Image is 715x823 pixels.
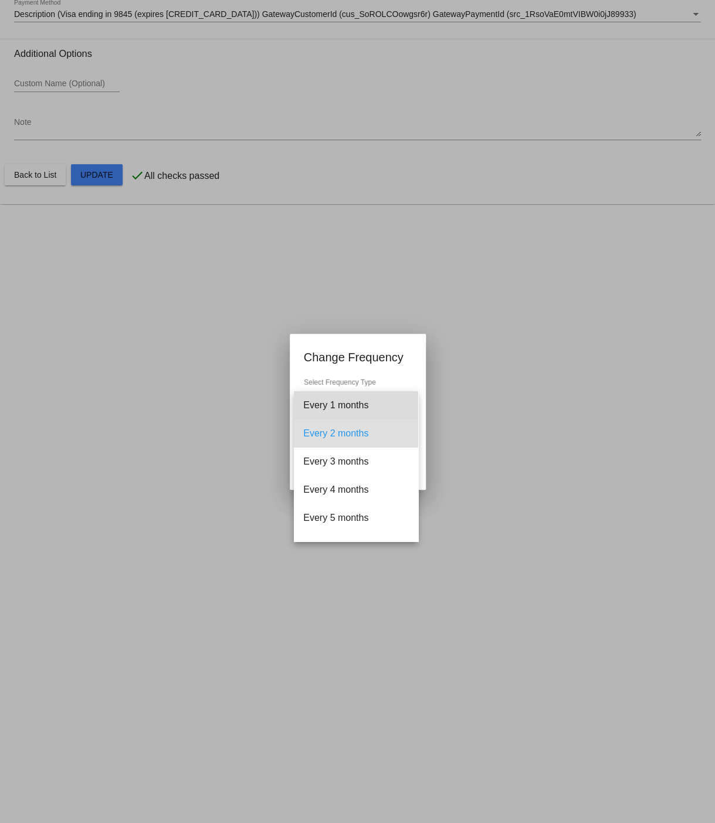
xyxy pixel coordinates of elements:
[303,391,409,419] span: Every 1 months
[303,448,409,476] span: Every 3 months
[303,476,409,504] span: Every 4 months
[303,419,409,448] span: Every 2 months
[303,504,409,532] span: Every 5 months
[303,532,409,560] span: Every 6 months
